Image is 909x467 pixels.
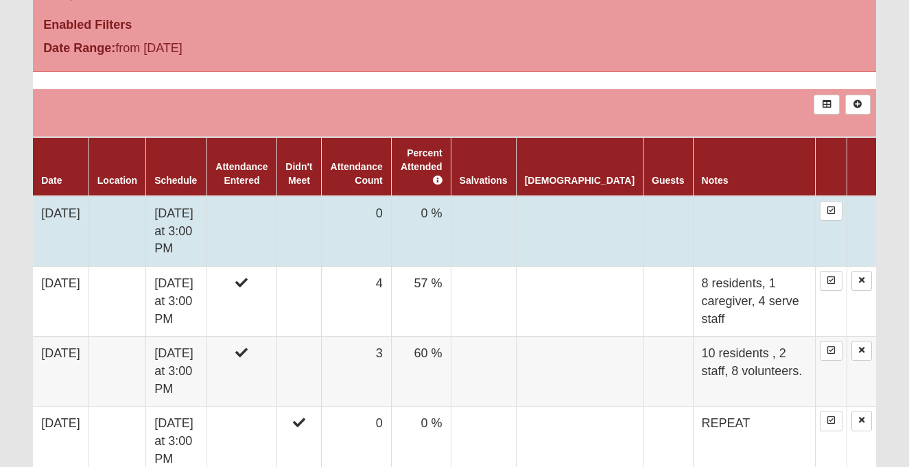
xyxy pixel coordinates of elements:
[702,175,729,186] a: Notes
[97,175,137,186] a: Location
[820,341,842,361] a: Enter Attendance
[451,137,516,196] th: Salvations
[154,175,197,186] a: Schedule
[391,196,451,267] td: 0 %
[146,337,207,407] td: [DATE] at 3:00 PM
[820,411,842,431] a: Enter Attendance
[43,39,115,58] label: Date Range:
[321,337,391,407] td: 3
[33,337,88,407] td: [DATE]
[851,341,872,361] a: Delete
[401,147,442,186] a: Percent Attended
[693,337,815,407] td: 10 residents , 2 staff, 8 volunteers.
[321,267,391,337] td: 4
[693,267,815,337] td: 8 residents, 1 caregiver, 4 serve staff
[644,137,693,196] th: Guests
[41,175,62,186] a: Date
[33,267,88,337] td: [DATE]
[146,267,207,337] td: [DATE] at 3:00 PM
[43,18,866,33] h4: Enabled Filters
[285,161,312,186] a: Didn't Meet
[391,337,451,407] td: 60 %
[146,196,207,267] td: [DATE] at 3:00 PM
[820,271,842,291] a: Enter Attendance
[33,196,88,267] td: [DATE]
[33,39,314,61] div: from [DATE]
[215,161,268,186] a: Attendance Entered
[851,411,872,431] a: Delete
[331,161,383,186] a: Attendance Count
[391,267,451,337] td: 57 %
[851,271,872,291] a: Delete
[820,201,842,221] a: Enter Attendance
[516,137,643,196] th: [DEMOGRAPHIC_DATA]
[845,95,871,115] a: Alt+N
[814,95,839,115] a: Export to Excel
[321,196,391,267] td: 0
